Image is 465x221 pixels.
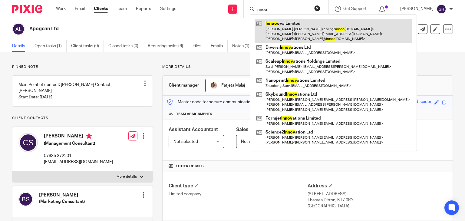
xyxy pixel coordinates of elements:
img: svg%3E [12,23,25,35]
img: svg%3E [18,133,38,152]
a: Email [75,6,85,12]
p: [GEOGRAPHIC_DATA] [308,203,447,209]
img: svg%3E [18,192,33,206]
p: Client contacts [12,116,153,120]
p: 07935 372201 [44,153,113,159]
h4: [PERSON_NAME] [44,133,113,140]
h4: Address [308,183,447,189]
p: [EMAIL_ADDRESS][DOMAIN_NAME] [44,159,113,165]
p: Limited company [169,191,308,197]
p: [PERSON_NAME] [400,6,434,12]
a: Team [117,6,127,12]
p: Pinned note [12,64,153,69]
p: [STREET_ADDRESS] [308,191,447,197]
a: Details [12,40,30,52]
a: Recurring tasks (6) [148,40,188,52]
span: Team assignments [176,112,212,117]
a: Emails [211,40,228,52]
span: Other details [176,164,204,169]
button: Clear [314,5,320,11]
a: Notes (1) [232,40,254,52]
a: Closed tasks (0) [108,40,143,52]
input: Search [256,7,310,13]
a: Client tasks (0) [71,40,104,52]
span: Get Support [343,7,367,11]
i: Primary [86,133,92,139]
span: Not selected [173,140,198,144]
span: Fatjeta Malaj [221,83,245,87]
p: More details [117,174,137,179]
a: Open tasks (1) [35,40,67,52]
p: More details [162,64,453,69]
h2: Apogean Ltd [29,26,302,32]
a: Reports [136,6,151,12]
h4: [PERSON_NAME] [39,192,85,198]
img: Pixie [12,5,42,13]
a: Work [56,6,66,12]
a: Settings [160,6,176,12]
img: MicrosoftTeams-image%20(5).png [210,82,217,89]
a: Files [193,40,206,52]
h4: Client type [169,183,308,189]
p: Thames Ditton, KT7 0RY [308,197,447,203]
h5: (Management Consultant) [44,140,113,147]
h5: (Marketing Consultant) [39,199,85,205]
span: Assistant Accountant [169,127,218,132]
p: Master code for secure communications and files [167,99,272,105]
span: Sales Person [236,127,266,132]
img: svg%3E [437,4,446,14]
span: Not selected [241,140,265,144]
h3: Client manager [169,82,199,88]
a: Clients [94,6,108,12]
